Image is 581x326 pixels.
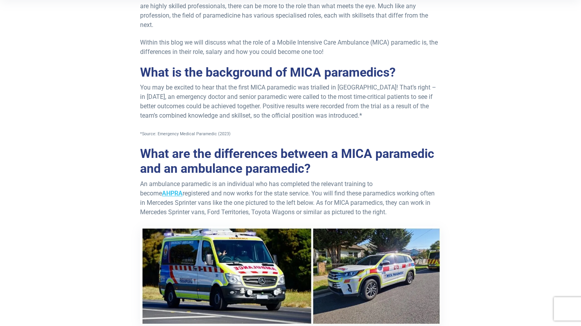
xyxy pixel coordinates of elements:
[140,131,231,136] span: *Source: Emergency Medical Paramedic (2023)
[140,226,441,325] img: What is a MICA Paramedic?
[140,146,441,176] h2: What are the differences between a MICA paramedic and an ambulance paramedic?
[140,38,441,57] p: Within this blog we will discuss what the role of a Mobile Intensive Care Ambulance (MICA) parame...
[162,190,183,197] a: AHPRA
[140,65,441,80] h2: What is the background of MICA paramedics?
[140,83,441,120] p: You may be excited to hear that the first MICA paramedic was trialled in [GEOGRAPHIC_DATA]! That’...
